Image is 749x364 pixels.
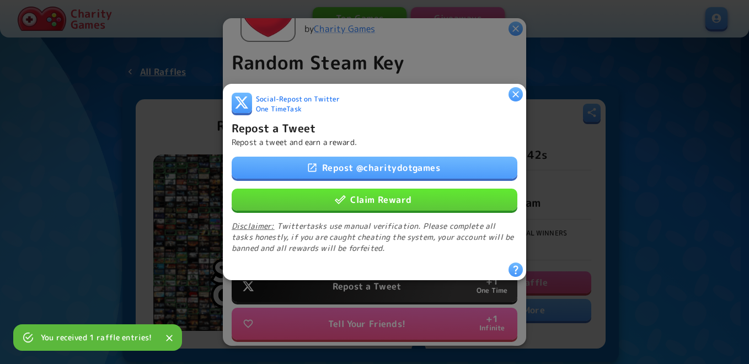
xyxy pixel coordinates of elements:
h6: Repost a Tweet [232,119,315,137]
u: Disclaimer: [232,221,275,231]
button: Close [161,330,178,346]
div: You received 1 raffle entries! [41,328,152,347]
span: One Time Task [256,104,302,115]
a: Repost @charitydotgames [232,157,517,179]
p: Repost a tweet and earn a reward. [232,137,357,148]
button: Claim Reward [232,189,517,211]
p: Twitter tasks use manual verification. Please complete all tasks honestly, if you are caught chea... [232,221,517,254]
span: Social - Repost on Twitter [256,94,340,105]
